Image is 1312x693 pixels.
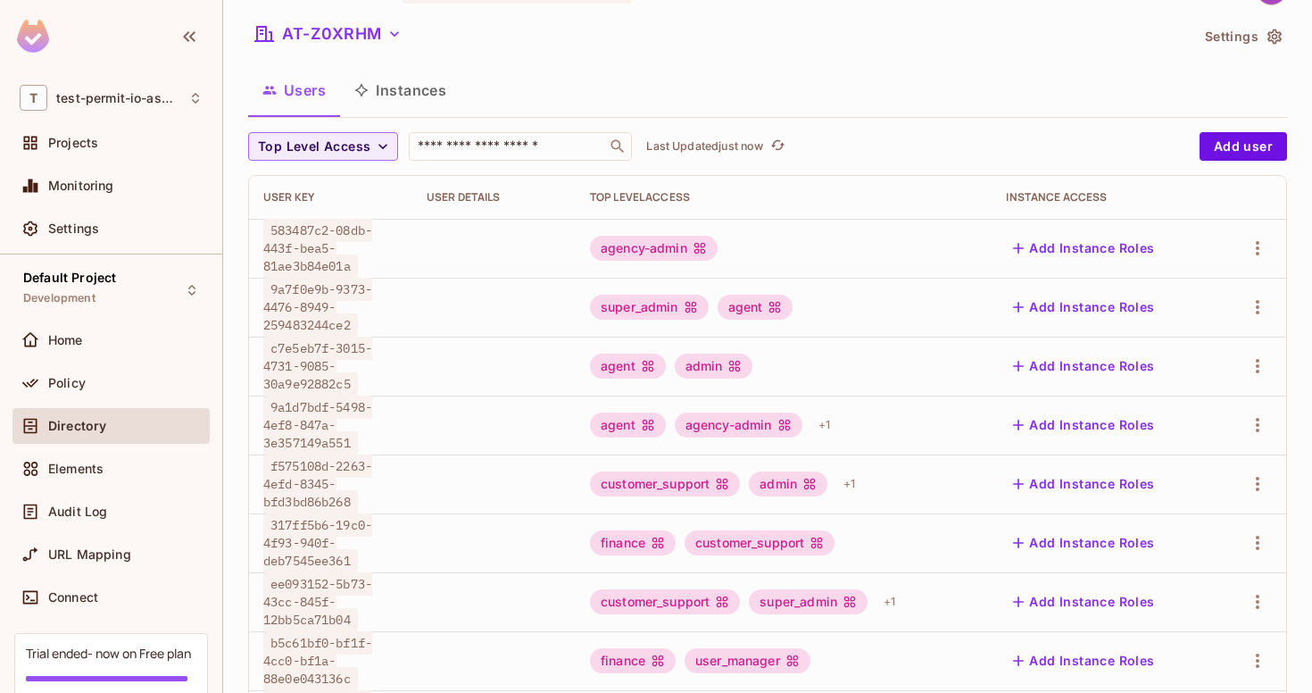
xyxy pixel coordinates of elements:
div: agent [590,354,666,379]
span: b5c61bf0-bf1f-4cc0-bf1a-88e0e043136c [263,631,372,690]
span: f575108d-2263-4efd-8345-bfd3bd86b268 [263,455,372,513]
span: Workspace: test-permit-io-ashiq [56,91,179,105]
button: Add Instance Roles [1006,647,1161,675]
div: User Details [427,190,561,205]
div: customer_support [685,530,835,555]
button: Add Instance Roles [1006,352,1161,380]
span: refresh [770,138,785,155]
span: Home [48,333,83,347]
span: URL Mapping [48,547,131,562]
span: Audit Log [48,505,107,519]
div: super_admin [749,589,868,614]
div: agent [718,295,793,320]
button: Top Level Access [248,132,398,161]
span: ee093152-5b73-43cc-845f-12bb5ca71b04 [263,572,372,631]
div: Instance Access [1006,190,1202,205]
button: Add Instance Roles [1006,234,1161,263]
button: Add Instance Roles [1006,588,1161,616]
span: Settings [48,221,99,236]
button: refresh [767,136,788,157]
button: Add Instance Roles [1006,293,1161,321]
div: super_admin [590,295,709,320]
div: Trial ended- now on Free plan [26,645,191,662]
div: customer_support [590,589,740,614]
div: finance [590,530,676,555]
button: Add Instance Roles [1006,470,1161,498]
div: agency-admin [590,236,718,261]
span: Click to refresh data [763,136,788,157]
span: Directory [48,419,106,433]
span: 583487c2-08db-443f-bea5-81ae3b84e01a [263,219,372,278]
div: customer_support [590,472,740,497]
span: Projects [48,136,98,150]
div: agent [590,413,666,438]
span: Development [23,291,95,305]
div: admin [675,354,753,379]
div: admin [749,472,827,497]
span: 317ff5b6-19c0-4f93-940f-deb7545ee361 [263,513,372,572]
span: 9a7f0e9b-9373-4476-8949-259483244ce2 [263,278,372,337]
div: user_manager [685,648,810,673]
span: Top Level Access [258,136,370,158]
span: Monitoring [48,179,114,193]
p: Last Updated just now [646,139,763,154]
div: finance [590,648,676,673]
button: Users [248,68,340,113]
button: Settings [1198,22,1287,51]
div: + 1 [876,588,902,616]
button: Instances [340,68,461,113]
span: c7e5eb7f-3015-4731-9085-30a9e92882c5 [263,337,372,396]
span: Policy [48,376,86,390]
span: Elements [48,462,104,476]
span: Connect [48,590,98,605]
button: Add user [1200,132,1287,161]
span: 9a1d7bdf-5498-4ef8-847a-3e357149a551 [263,396,372,455]
div: Top Level Access [590,190,977,205]
div: agency-admin [675,413,802,438]
button: AT-Z0XRHM [248,20,409,48]
span: Default Project [23,271,116,285]
img: SReyMgAAAABJRU5ErkJggg== [17,20,49,53]
div: User Key [263,190,398,205]
div: + 1 [811,411,837,439]
button: Add Instance Roles [1006,529,1161,557]
div: + 1 [836,470,862,498]
span: T [20,85,47,111]
button: Add Instance Roles [1006,411,1161,439]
